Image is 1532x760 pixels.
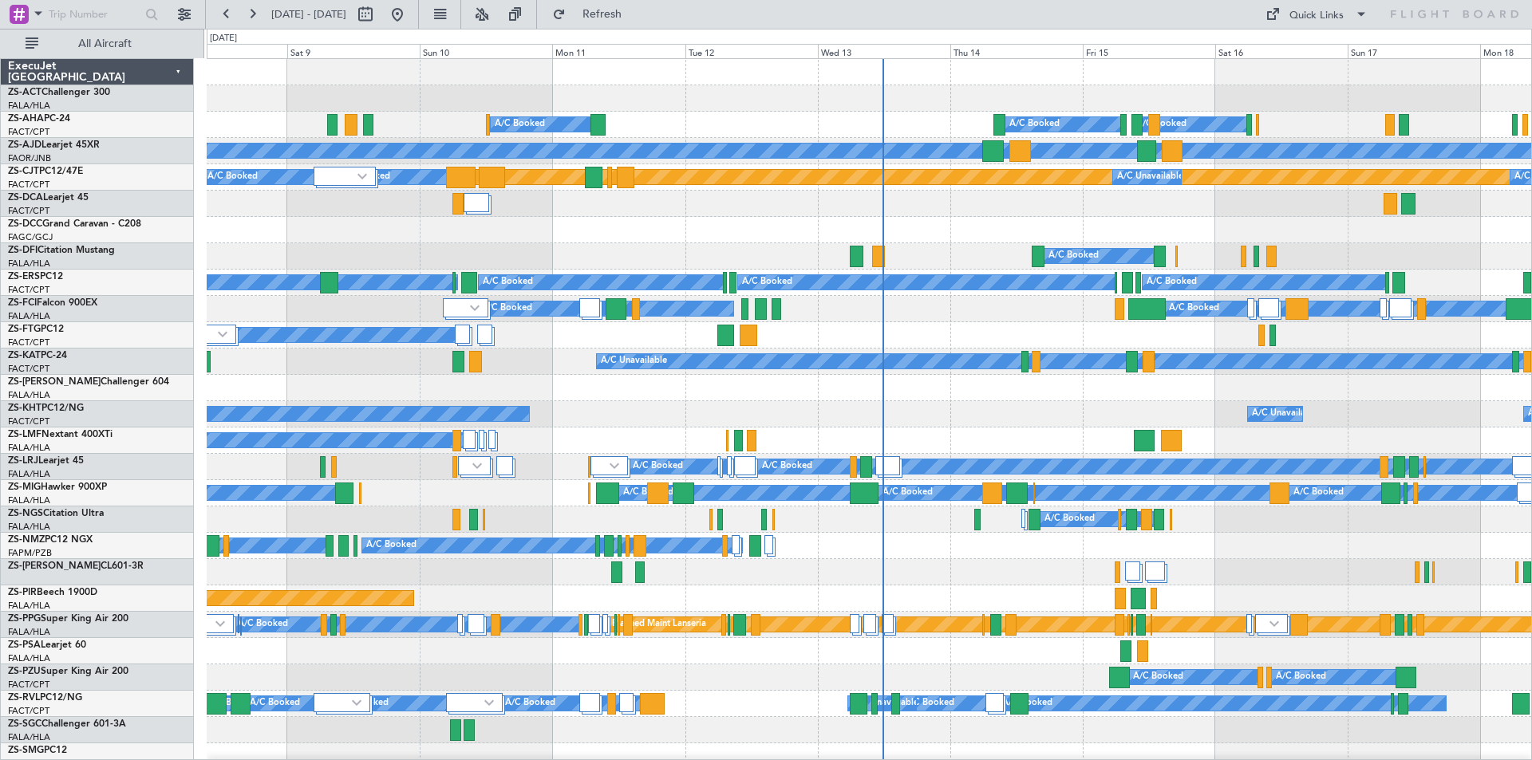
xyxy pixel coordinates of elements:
[366,534,417,557] div: A/C Booked
[8,298,97,308] a: ZS-FCIFalcon 900EX
[482,297,532,321] div: A/C Booked
[552,44,685,58] div: Mon 11
[8,535,45,545] span: ZS-NMZ
[8,152,51,164] a: FAOR/JNB
[1293,481,1344,505] div: A/C Booked
[8,114,70,124] a: ZS-AHAPC-24
[8,588,97,597] a: ZS-PIRBeech 1900D
[1048,244,1099,268] div: A/C Booked
[8,351,67,360] a: ZS-KATPC-24
[8,404,41,413] span: ZS-KHT
[8,600,50,612] a: FALA/HLA
[8,640,41,650] span: ZS-PSA
[8,100,50,112] a: FALA/HLA
[569,9,636,20] span: Refresh
[8,509,43,518] span: ZS-NGS
[8,626,50,638] a: FALA/HLA
[1009,112,1060,136] div: A/C Booked
[8,521,50,533] a: FALA/HLA
[8,389,50,401] a: FALA/HLA
[8,140,41,150] span: ZS-AJD
[470,305,480,311] img: arrow-gray.svg
[8,667,41,676] span: ZS-PZU
[545,2,641,27] button: Refresh
[8,258,50,270] a: FALA/HLA
[352,699,361,706] img: arrow-gray.svg
[8,272,63,282] a: ZS-ERSPC12
[1269,620,1279,627] img: arrow-gray.svg
[8,415,49,427] a: FACT/CPT
[1147,270,1197,294] div: A/C Booked
[8,114,44,124] span: ZS-AHA
[1136,112,1187,136] div: A/C Booked
[8,88,41,97] span: ZS-ACT
[904,691,954,715] div: A/C Booked
[8,430,113,439] a: ZS-LMFNextant 400XTi
[8,363,49,375] a: FACT/CPT
[287,44,420,58] div: Sat 9
[420,44,552,58] div: Sun 10
[8,679,49,691] a: FACT/CPT
[495,112,545,136] div: A/C Booked
[610,463,619,469] img: arrow-gray.svg
[8,231,53,243] a: FAGC/GCJ
[483,270,533,294] div: A/C Booked
[8,588,37,597] span: ZS-PIR
[8,561,144,571] a: ZS-[PERSON_NAME]CL601-3R
[18,31,173,57] button: All Aircraft
[8,337,49,348] a: FACT/CPT
[882,481,933,505] div: A/C Booked
[8,482,107,492] a: ZS-MIGHawker 900XP
[8,746,67,755] a: ZS-SMGPC12
[1215,44,1348,58] div: Sat 16
[8,561,101,571] span: ZS-[PERSON_NAME]
[8,535,93,545] a: ZS-NMZPC12 NGX
[207,165,258,189] div: A/C Booked
[250,691,300,715] div: A/C Booked
[1133,665,1183,689] div: A/C Booked
[8,456,38,466] span: ZS-LRJ
[8,193,43,203] span: ZS-DCA
[8,140,100,150] a: ZS-AJDLearjet 45XR
[8,693,82,703] a: ZS-RVLPC12/NG
[8,284,49,296] a: FACT/CPT
[1083,44,1215,58] div: Fri 15
[1276,665,1326,689] div: A/C Booked
[49,2,140,26] input: Trip Number
[8,719,126,729] a: ZS-SGCChallenger 601-3A
[8,351,41,360] span: ZS-KAT
[1289,8,1344,24] div: Quick Links
[1258,2,1376,27] button: Quick Links
[215,620,225,627] img: arrow-gray.svg
[8,219,141,229] a: ZS-DCCGrand Caravan - C208
[8,494,50,506] a: FALA/HLA
[8,705,49,717] a: FACT/CPT
[633,455,683,478] div: A/C Booked
[8,377,169,387] a: ZS-[PERSON_NAME]Challenger 604
[8,377,101,387] span: ZS-[PERSON_NAME]
[8,126,49,138] a: FACT/CPT
[742,270,792,294] div: A/C Booked
[8,640,86,650] a: ZS-PSALearjet 60
[472,463,482,469] img: arrow-gray.svg
[685,44,818,58] div: Tue 12
[8,167,83,176] a: ZS-CJTPC12/47E
[8,693,40,703] span: ZS-RVL
[601,349,667,373] div: A/C Unavailable
[8,298,37,308] span: ZS-FCI
[8,456,84,466] a: ZS-LRJLearjet 45
[155,44,287,58] div: Fri 8
[950,44,1083,58] div: Thu 14
[8,482,41,492] span: ZS-MIG
[8,430,41,439] span: ZS-LMF
[8,272,40,282] span: ZS-ERS
[8,442,50,454] a: FALA/HLA
[210,32,237,45] div: [DATE]
[1044,507,1095,531] div: A/C Booked
[8,719,41,729] span: ZS-SGC
[8,325,41,334] span: ZS-FTG
[1117,165,1183,189] div: A/C Unavailable
[8,179,49,191] a: FACT/CPT
[8,310,50,322] a: FALA/HLA
[8,219,42,229] span: ZS-DCC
